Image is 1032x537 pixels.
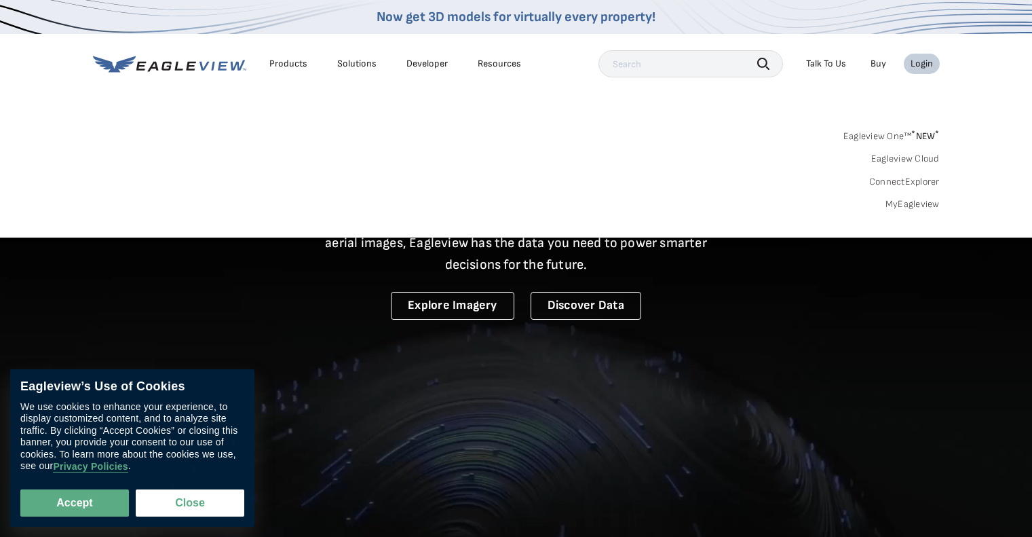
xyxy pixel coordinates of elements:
[269,58,307,70] div: Products
[871,153,940,165] a: Eagleview Cloud
[406,58,448,70] a: Developer
[806,58,846,70] div: Talk To Us
[20,379,244,394] div: Eagleview’s Use of Cookies
[391,292,514,320] a: Explore Imagery
[869,176,940,188] a: ConnectExplorer
[337,58,377,70] div: Solutions
[309,210,724,276] p: A new era starts here. Built on more than 3.5 billion high-resolution aerial images, Eagleview ha...
[911,130,939,142] span: NEW
[598,50,783,77] input: Search
[20,489,129,517] button: Accept
[911,58,933,70] div: Login
[136,489,244,517] button: Close
[20,401,244,473] div: We use cookies to enhance your experience, to display customized content, and to analyze site tra...
[478,58,521,70] div: Resources
[531,292,641,320] a: Discover Data
[843,126,940,142] a: Eagleview One™*NEW*
[53,461,128,473] a: Privacy Policies
[885,198,940,210] a: MyEagleview
[871,58,886,70] a: Buy
[377,9,655,25] a: Now get 3D models for virtually every property!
